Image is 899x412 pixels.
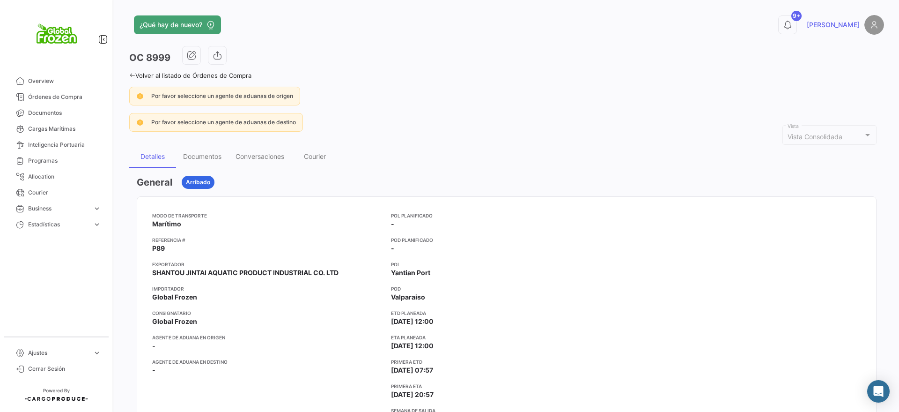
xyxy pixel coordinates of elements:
span: [DATE] 20:57 [391,390,434,399]
span: expand_more [93,204,101,213]
div: Conversaciones [236,152,284,160]
div: Abrir Intercom Messenger [867,380,890,403]
span: - [152,341,155,351]
app-card-info-title: Agente de Aduana en Origen [152,334,383,341]
span: Global Frozen [152,292,197,302]
h3: OC 8999 [129,51,170,64]
app-card-info-title: Consignatario [152,309,383,317]
span: Documentos [28,109,101,117]
a: Overview [7,73,105,89]
app-card-info-title: POL Planificado [391,212,622,219]
a: Volver al listado de Órdenes de Compra [129,72,251,79]
span: Por favor seleccione un agente de aduanas de origen [151,92,293,99]
span: Estadísticas [28,220,89,229]
a: Inteligencia Portuaria [7,137,105,153]
app-card-info-title: Primera ETA [391,382,622,390]
span: Ajustes [28,349,89,357]
app-card-info-title: Primera ETD [391,358,622,366]
span: [DATE] 07:57 [391,366,433,375]
span: Arribado [186,178,210,187]
span: Yantian Port [391,268,430,277]
span: - [152,366,155,375]
div: Courier [304,152,326,160]
span: - [391,219,394,229]
app-card-info-title: Exportador [152,261,383,268]
span: Cargas Marítimas [28,125,101,133]
span: Marítimo [152,219,181,229]
span: Global Frozen [152,317,197,326]
span: Allocation [28,172,101,181]
div: Documentos [183,152,221,160]
span: SHANTOU JINTAI AQUATIC PRODUCT INDUSTRIAL CO. LTD [152,268,339,277]
div: Detalles [140,152,165,160]
span: [PERSON_NAME] [807,20,860,30]
h3: General [137,176,172,189]
app-card-info-title: Agente de Aduana en Destino [152,358,383,366]
app-card-info-title: Importador [152,285,383,292]
span: Por favor seleccione un agente de aduanas de destino [151,119,296,126]
app-card-info-title: POD [391,285,622,292]
a: Órdenes de Compra [7,89,105,105]
app-card-info-title: ETD planeada [391,309,622,317]
span: Órdenes de Compra [28,93,101,101]
span: Business [28,204,89,213]
app-card-info-title: POL [391,261,622,268]
span: - [391,244,394,253]
span: [DATE] 12:00 [391,317,434,326]
app-card-info-title: POD Planificado [391,236,622,244]
span: expand_more [93,220,101,229]
app-card-info-title: Referencia # [152,236,383,244]
app-card-info-title: ETA planeada [391,334,622,341]
img: placeholder-user.png [864,15,884,35]
span: Valparaiso [391,292,425,302]
img: logo+global+frozen.png [33,11,80,58]
span: Courier [28,188,101,197]
button: ¿Qué hay de nuevo? [134,15,221,34]
span: [DATE] 12:00 [391,341,434,351]
a: Cargas Marítimas [7,121,105,137]
a: Documentos [7,105,105,121]
mat-select-trigger: Vista Consolidada [788,133,842,141]
span: Overview [28,77,101,85]
span: Programas [28,157,101,165]
span: ¿Qué hay de nuevo? [140,20,202,30]
a: Courier [7,185,105,201]
app-card-info-title: Modo de Transporte [152,212,383,219]
span: Cerrar Sesión [28,365,101,373]
span: expand_more [93,349,101,357]
span: Inteligencia Portuaria [28,141,101,149]
a: Allocation [7,169,105,185]
a: Programas [7,153,105,169]
span: P89 [152,244,165,253]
